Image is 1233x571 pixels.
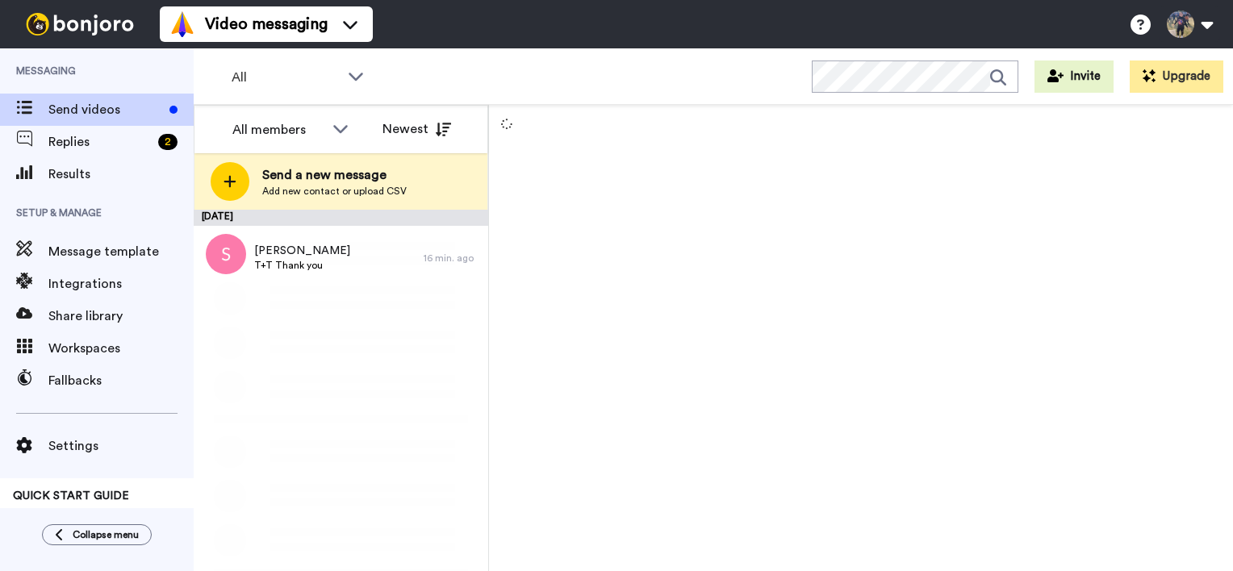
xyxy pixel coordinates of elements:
span: Send a new message [262,165,407,185]
span: Share library [48,306,194,326]
button: Upgrade [1130,60,1223,93]
span: Replies [48,132,152,152]
span: Fallbacks [48,371,194,390]
img: bj-logo-header-white.svg [19,13,140,35]
span: [PERSON_NAME] [254,243,350,259]
span: Send videos [48,100,163,119]
div: 2 [158,134,178,150]
div: All members [232,120,324,140]
span: Integrations [48,274,194,294]
span: Workspaces [48,339,194,358]
div: 16 min. ago [424,252,480,265]
img: s.png [206,234,246,274]
span: Add new contact or upload CSV [262,185,407,198]
span: Collapse menu [73,528,139,541]
span: All [232,68,340,87]
span: Message template [48,242,194,261]
img: vm-color.svg [169,11,195,37]
div: [DATE] [194,210,488,226]
span: Settings [48,436,194,456]
span: Results [48,165,194,184]
button: Newest [370,113,463,145]
button: Invite [1034,60,1114,93]
button: Collapse menu [42,524,152,545]
span: QUICK START GUIDE [13,490,129,502]
span: Video messaging [205,13,328,35]
span: T+T Thank you [254,259,350,272]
